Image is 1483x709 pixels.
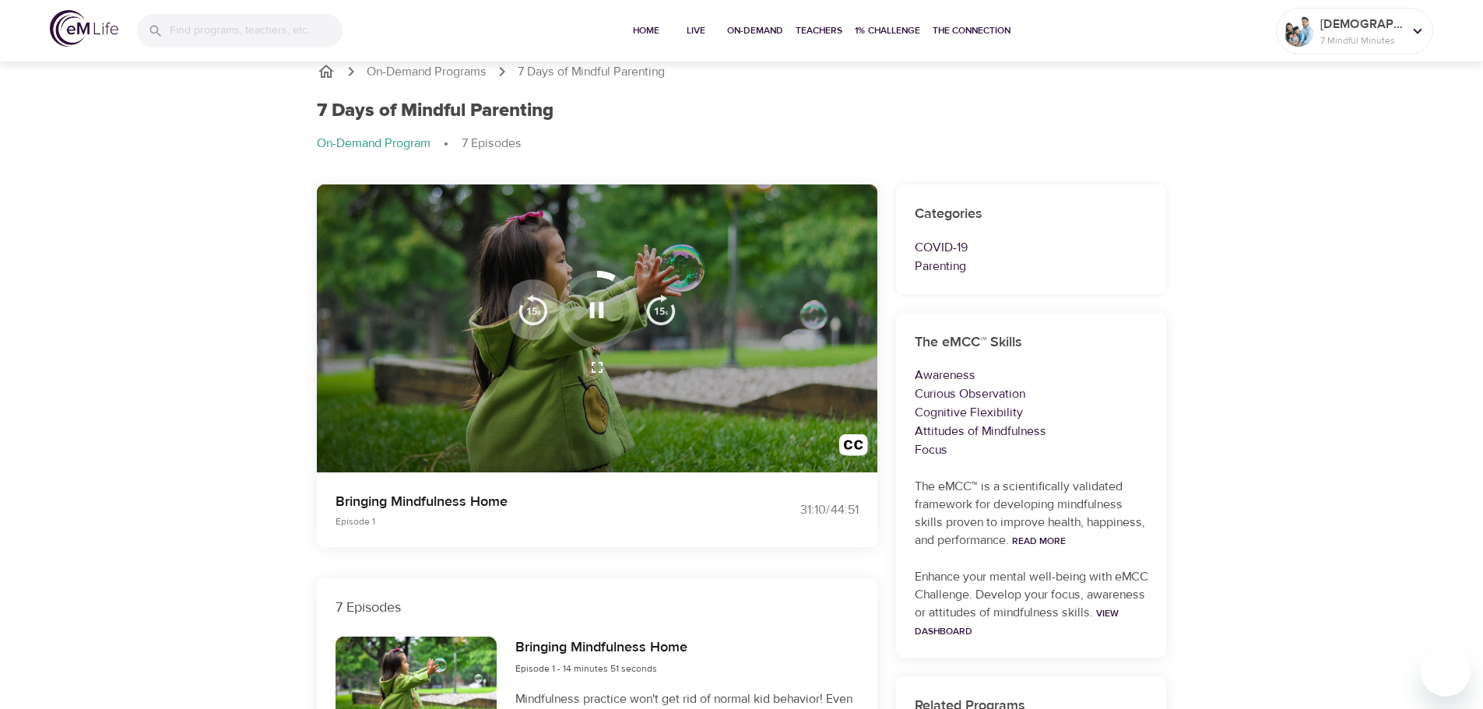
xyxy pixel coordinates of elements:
[915,403,1148,422] p: Cognitive Flexibility
[336,514,723,528] p: Episode 1
[855,23,920,39] span: 1% Challenge
[50,10,118,47] img: logo
[336,491,723,512] p: Bringing Mindfulness Home
[627,23,665,39] span: Home
[336,597,859,618] p: 7 Episodes
[915,422,1148,440] p: Attitudes of Mindfulness
[515,637,687,659] h6: Bringing Mindfulness Home
[830,425,877,472] button: Transcript/Closed Captions (c)
[1421,647,1471,697] iframe: Button to launch messaging window
[677,23,715,39] span: Live
[796,23,842,39] span: Teachers
[645,294,676,325] img: 15s_next.svg
[915,607,1119,637] a: View Dashboard
[915,440,1148,459] p: Focus
[1320,33,1403,47] p: 7 Mindful Minutes
[915,384,1148,403] p: Curious Observation
[742,501,859,519] div: 31:10 / 44:51
[1283,16,1314,47] img: Remy Sharp
[915,568,1148,640] p: Enhance your mental well-being with eMCC Challenge. Develop your focus, awareness or attitudes of...
[317,62,1167,81] nav: breadcrumb
[515,662,657,675] span: Episode 1 - 14 minutes 51 seconds
[317,100,553,122] h1: 7 Days of Mindful Parenting
[915,366,1148,384] p: Awareness
[915,203,1148,226] h6: Categories
[727,23,783,39] span: On-Demand
[839,434,868,463] img: open_caption.svg
[933,23,1010,39] span: The Connection
[317,135,1167,153] nav: breadcrumb
[915,238,1148,257] p: COVID-19
[367,63,487,81] a: On-Demand Programs
[518,63,665,81] p: 7 Days of Mindful Parenting
[170,14,343,47] input: Find programs, teachers, etc...
[518,294,549,325] img: 15s_prev.svg
[915,478,1148,549] p: The eMCC™ is a scientifically validated framework for developing mindfulness skills proven to imp...
[915,332,1148,354] h6: The eMCC™ Skills
[1012,535,1066,547] a: Read More
[1320,15,1403,33] p: [DEMOGRAPHIC_DATA]
[317,135,430,153] p: On-Demand Program
[462,135,522,153] p: 7 Episodes
[915,257,1148,276] p: Parenting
